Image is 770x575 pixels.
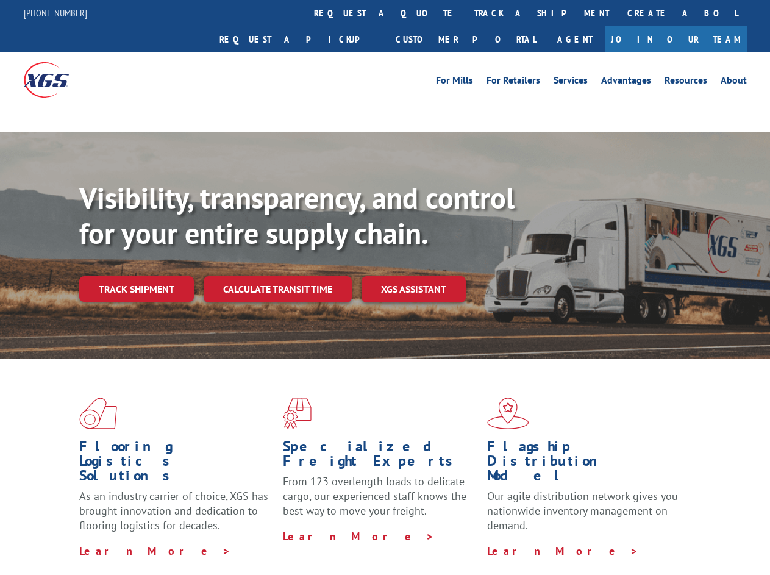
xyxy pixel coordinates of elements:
h1: Flagship Distribution Model [487,439,682,489]
img: xgs-icon-total-supply-chain-intelligence-red [79,398,117,429]
img: xgs-icon-focused-on-flooring-red [283,398,312,429]
a: Track shipment [79,276,194,302]
a: Customer Portal [387,26,545,52]
a: Learn More > [79,544,231,558]
h1: Flooring Logistics Solutions [79,439,274,489]
a: For Retailers [487,76,540,89]
span: As an industry carrier of choice, XGS has brought innovation and dedication to flooring logistics... [79,489,268,532]
a: Join Our Team [605,26,747,52]
a: Services [554,76,588,89]
a: Advantages [601,76,651,89]
a: Learn More > [283,529,435,543]
a: Resources [665,76,707,89]
a: For Mills [436,76,473,89]
a: Agent [545,26,605,52]
a: Calculate transit time [204,276,352,302]
a: [PHONE_NUMBER] [24,7,87,19]
a: XGS ASSISTANT [362,276,466,302]
p: From 123 overlength loads to delicate cargo, our experienced staff knows the best way to move you... [283,474,477,529]
a: About [721,76,747,89]
a: Learn More > [487,544,639,558]
b: Visibility, transparency, and control for your entire supply chain. [79,179,515,252]
h1: Specialized Freight Experts [283,439,477,474]
a: Request a pickup [210,26,387,52]
img: xgs-icon-flagship-distribution-model-red [487,398,529,429]
span: Our agile distribution network gives you nationwide inventory management on demand. [487,489,678,532]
